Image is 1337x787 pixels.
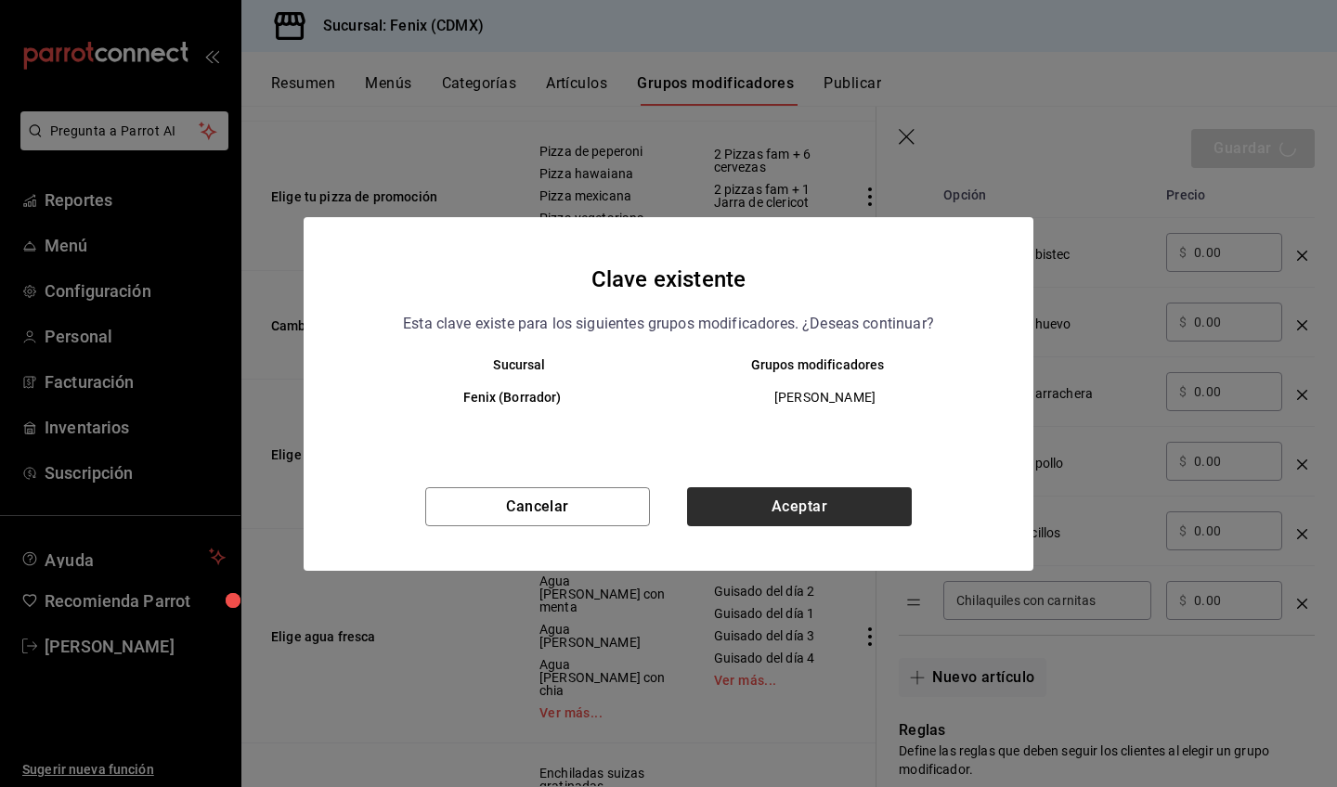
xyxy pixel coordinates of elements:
[370,388,654,408] h6: Fenix (Borrador)
[668,357,996,372] th: Grupos modificadores
[425,487,650,526] button: Cancelar
[403,312,934,336] p: Esta clave existe para los siguientes grupos modificadores. ¿Deseas continuar?
[684,388,966,406] span: [PERSON_NAME]
[341,357,668,372] th: Sucursal
[687,487,912,526] button: Aceptar
[591,262,746,297] h4: Clave existente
